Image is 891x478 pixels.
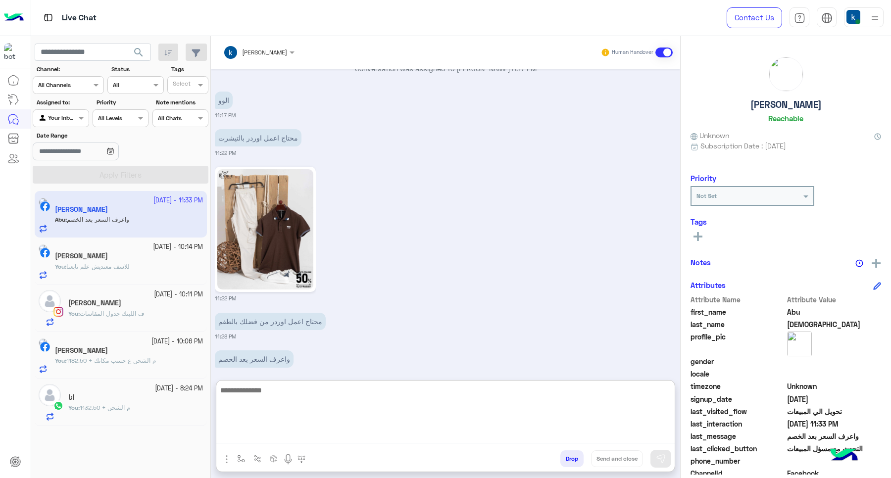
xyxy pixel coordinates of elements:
[53,307,63,317] img: Instagram
[691,456,785,466] span: phone_number
[700,141,786,151] span: Subscription Date : [DATE]
[39,338,48,347] img: picture
[794,12,805,24] img: tab
[691,174,716,183] h6: Priority
[233,450,249,467] button: select flow
[846,10,860,24] img: userImage
[66,357,156,364] span: 1182.50 + م الشحن ع حسب مكانك
[37,65,103,74] label: Channel:
[691,319,785,330] span: last_name
[215,333,236,340] small: 11:28 PM
[266,450,282,467] button: create order
[127,44,151,65] button: search
[560,450,584,467] button: Drop
[691,381,785,391] span: timezone
[68,393,74,402] h5: انا
[297,455,305,463] img: make a call
[787,319,882,330] span: Adham
[787,443,882,454] span: التحدث مع مسؤل المبيعات
[55,263,66,270] b: :
[855,259,863,267] img: notes
[66,263,130,270] span: للاسف معنديش علم تابعنا
[787,406,882,417] span: تحويل الي المبيعات
[111,65,162,74] label: Status
[33,166,208,184] button: Apply Filters
[53,401,63,411] img: WhatsApp
[787,294,882,305] span: Attribute Value
[4,43,22,61] img: 713415422032625
[62,11,97,25] p: Live Chat
[237,455,245,463] img: select flow
[39,244,48,253] img: picture
[612,48,653,56] small: Human Handover
[769,57,803,91] img: picture
[768,114,803,123] h6: Reachable
[827,438,861,473] img: hulul-logo.png
[42,11,54,24] img: tab
[691,406,785,417] span: last_visited_flow
[790,7,809,28] a: tab
[156,98,207,107] label: Note mentions
[727,7,782,28] a: Contact Us
[691,294,785,305] span: Attribute Name
[750,99,822,110] h5: [PERSON_NAME]
[691,419,785,429] span: last_interaction
[787,332,812,356] img: picture
[691,369,785,379] span: locale
[270,455,278,463] img: create order
[253,455,261,463] img: Trigger scenario
[691,258,711,267] h6: Notes
[133,47,145,58] span: search
[68,310,80,317] b: :
[221,453,233,465] img: send attachment
[171,79,191,91] div: Select
[691,443,785,454] span: last_clicked_button
[68,310,78,317] span: You
[215,111,236,119] small: 11:17 PM
[510,64,537,73] span: 11:17 PM
[68,299,121,307] h5: Amr Zaki
[40,342,50,352] img: Facebook
[215,313,326,330] p: 23/9/2025, 11:28 PM
[787,456,882,466] span: null
[249,450,266,467] button: Trigger scenario
[691,281,726,289] h6: Attributes
[282,453,294,465] img: send voice note
[691,307,785,317] span: first_name
[821,12,833,24] img: tab
[787,394,882,404] span: 2025-04-10T11:38:39.252Z
[55,252,108,260] h5: Marwan Waled
[242,48,287,56] span: [PERSON_NAME]
[4,7,24,28] img: Logo
[591,450,643,467] button: Send and close
[787,419,882,429] span: 2025-09-23T20:33:49.286Z
[691,130,729,141] span: Unknown
[215,294,236,302] small: 11:22 PM
[656,454,666,464] img: send message
[55,357,65,364] span: You
[155,384,203,393] small: [DATE] - 8:24 PM
[691,217,881,226] h6: Tags
[215,63,677,74] p: Conversation was assigned to [PERSON_NAME]
[37,98,88,107] label: Assigned to:
[869,12,881,24] img: profile
[55,263,65,270] span: You
[55,357,66,364] b: :
[215,350,294,368] p: 23/9/2025, 11:33 PM
[215,149,236,157] small: 11:22 PM
[68,404,80,411] b: :
[691,332,785,354] span: profile_pic
[787,381,882,391] span: Unknown
[80,310,144,317] span: ف اللينك جدول المقاسات
[37,131,148,140] label: Date Range
[691,431,785,441] span: last_message
[40,248,50,258] img: Facebook
[217,169,313,289] img: 552175890_1979486469497629_8658231411074319967_n.jpg
[787,431,882,441] span: واعرف السعر بعد الخصم
[787,369,882,379] span: null
[97,98,148,107] label: Priority
[151,337,203,346] small: [DATE] - 10:06 PM
[55,346,108,355] h5: Sherif Hamza
[39,290,61,312] img: defaultAdmin.png
[80,404,130,411] span: 1132.50 + م الشحن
